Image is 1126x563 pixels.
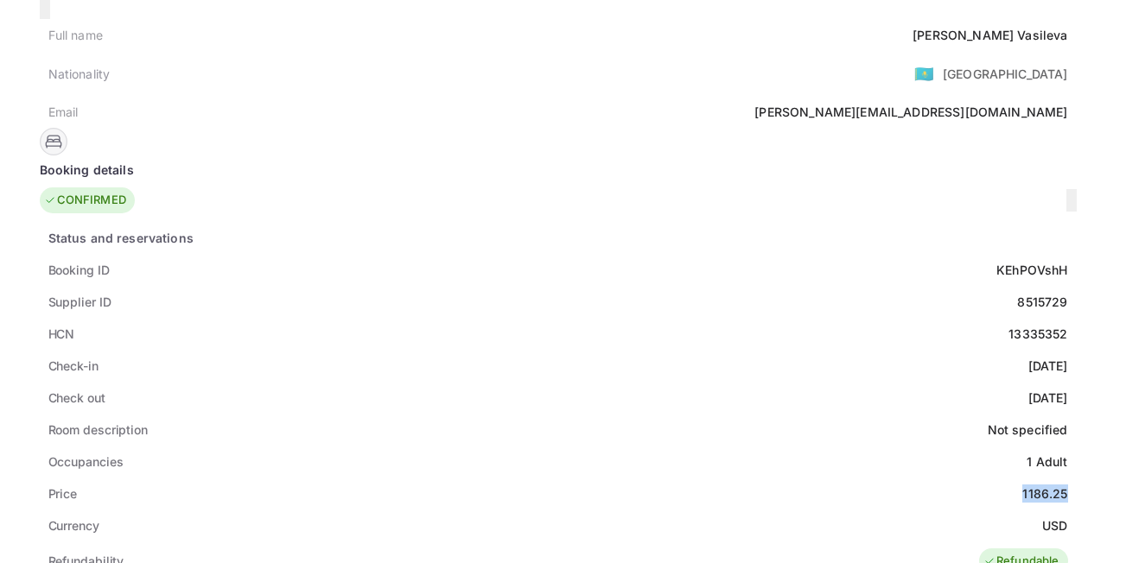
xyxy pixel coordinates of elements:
div: Currency [48,516,99,535]
div: [DATE] [1028,389,1068,407]
div: [PERSON_NAME][EMAIL_ADDRESS][DOMAIN_NAME] [754,103,1067,121]
div: Not specified [988,421,1068,439]
div: Check-in [48,357,99,375]
div: 13335352 [1008,325,1067,343]
div: Supplier ID [48,293,111,311]
div: Booking ID [48,261,110,279]
div: [DATE] [1028,357,1068,375]
div: USD [1042,516,1067,535]
div: Occupancies [48,452,124,471]
div: Status and reservations [48,229,194,247]
div: 1186.25 [1022,484,1067,503]
div: Check out [48,389,105,407]
div: CONFIRMED [44,192,126,209]
div: [GEOGRAPHIC_DATA] [943,65,1068,83]
div: Price [48,484,78,503]
span: United States [914,58,934,89]
div: KEhPOVshH [996,261,1067,279]
div: Nationality [48,65,111,83]
div: Room description [48,421,148,439]
div: Booking details [40,161,1077,179]
div: 1 Adult [1027,452,1067,471]
div: Email [48,103,79,121]
div: 8515729 [1017,293,1067,311]
div: HCN [48,325,75,343]
div: Full name [48,26,103,44]
div: [PERSON_NAME] Vasileva [913,26,1067,44]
